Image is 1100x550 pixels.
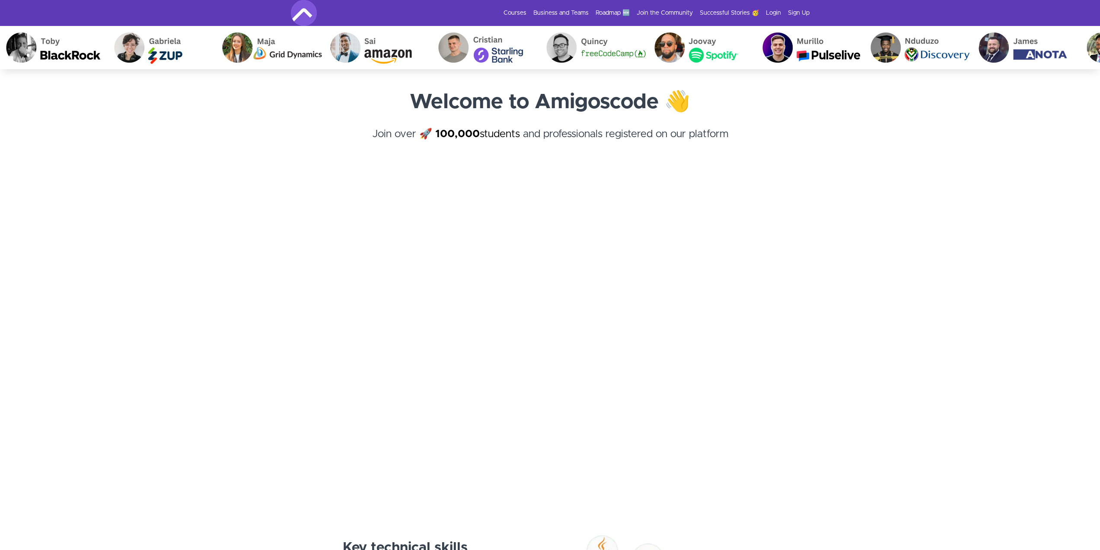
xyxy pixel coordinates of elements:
img: Nduduzo [828,26,936,69]
img: Gabriela [71,26,179,69]
a: Login [766,9,781,17]
img: Joovay [612,26,720,69]
strong: 100,000 [435,129,480,139]
a: Sign Up [788,9,810,17]
a: Courses [504,9,526,17]
strong: Welcome to Amigoscode 👋 [410,92,690,113]
iframe: Video Player [291,187,810,479]
a: Business and Teams [533,9,589,17]
img: Sai [287,26,395,69]
a: 100,000students [435,129,520,139]
img: Maja [179,26,287,69]
img: Murillo [720,26,828,69]
img: Quincy [504,26,612,69]
a: Successful Stories 🥳 [700,9,759,17]
img: James [936,26,1044,69]
h4: Join over 🚀 and professionals registered on our platform [291,126,810,158]
a: Join the Community [637,9,693,17]
img: Cristian [395,26,504,69]
a: Roadmap 🆕 [596,9,630,17]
